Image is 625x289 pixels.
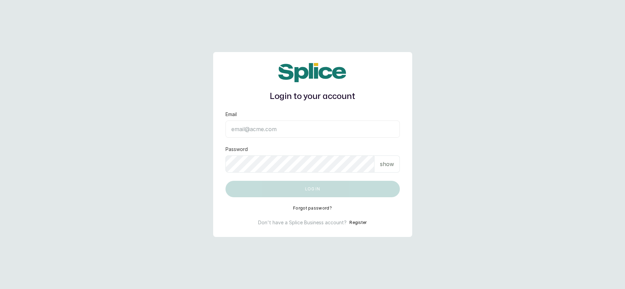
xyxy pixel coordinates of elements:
[258,219,347,226] p: Don't have a Splice Business account?
[349,219,367,226] button: Register
[225,181,400,197] button: Log in
[225,90,400,103] h1: Login to your account
[380,160,394,168] p: show
[225,111,237,118] label: Email
[293,205,332,211] button: Forgot password?
[225,146,248,153] label: Password
[225,121,400,138] input: email@acme.com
